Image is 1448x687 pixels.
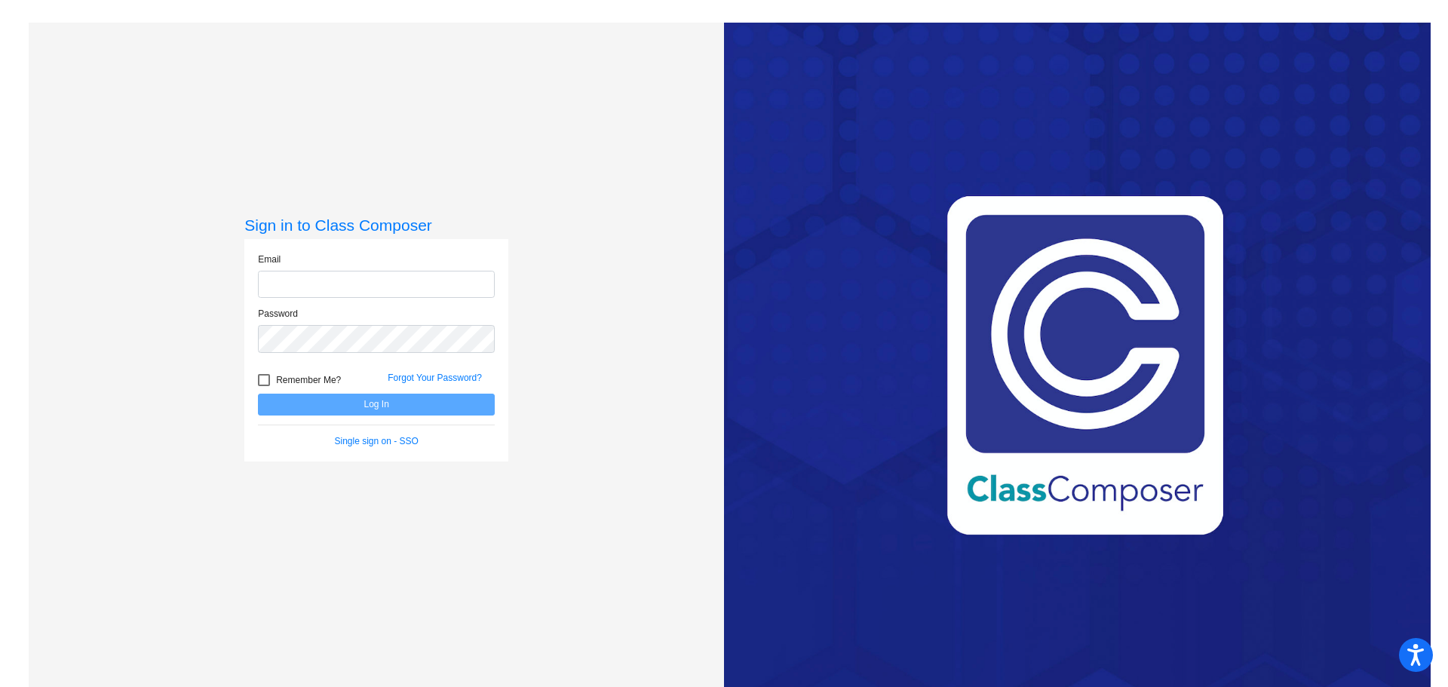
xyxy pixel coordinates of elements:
h3: Sign in to Class Composer [244,216,508,235]
a: Single sign on - SSO [335,436,419,446]
a: Forgot Your Password? [388,373,482,383]
label: Password [258,307,298,320]
span: Remember Me? [276,371,341,389]
button: Log In [258,394,495,416]
label: Email [258,253,281,266]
